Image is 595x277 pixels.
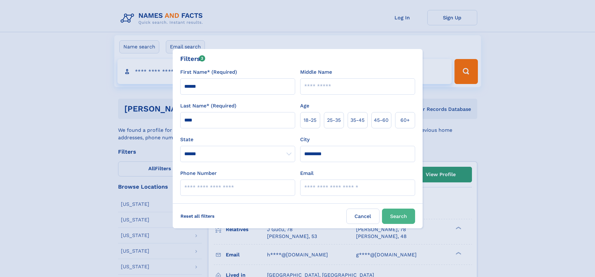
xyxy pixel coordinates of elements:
[374,116,389,124] span: 45‑60
[180,136,295,143] label: State
[300,102,309,110] label: Age
[180,54,206,63] div: Filters
[300,170,314,177] label: Email
[176,209,219,224] label: Reset all filters
[180,170,217,177] label: Phone Number
[350,116,364,124] span: 35‑45
[346,209,379,224] label: Cancel
[300,68,332,76] label: Middle Name
[400,116,410,124] span: 60+
[382,209,415,224] button: Search
[300,136,310,143] label: City
[327,116,341,124] span: 25‑35
[180,102,236,110] label: Last Name* (Required)
[304,116,316,124] span: 18‑25
[180,68,237,76] label: First Name* (Required)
